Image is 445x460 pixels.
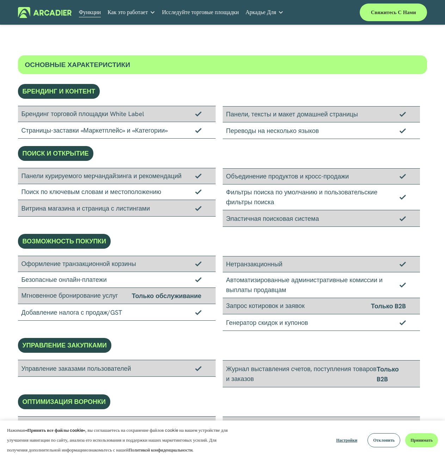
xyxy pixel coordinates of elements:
[21,291,118,299] font: Мгновенное бронирование услуг
[377,365,399,383] font: Только B2B
[226,188,378,206] font: Фильтры поиска по умолчанию и пользовательские фильтры поиска
[246,7,284,18] a: раскрывающийся список папок
[195,173,202,178] img: Галочка
[400,261,406,266] img: Галочка
[107,7,155,18] a: раскрывающийся список папок
[246,8,276,16] font: Аркадье Для
[400,282,406,287] img: Галочка
[226,420,342,429] font: Сообщения пользователей и входящие
[18,7,72,18] img: Аркадье
[25,61,130,68] font: ОСНОВНЫЕ ХАРАКТЕРИСТИКИ
[195,261,202,266] img: Галочка
[23,237,106,245] font: ВОЗМОЖНОСТЬ ПОКУПКИ
[226,214,319,223] font: Эластичная поисковая система
[400,128,406,133] img: Галочка
[195,277,202,282] img: Галочка
[7,427,228,453] font: , вы соглашаетесь на сохранение файлов cookie на вашем устройстве для улучшения навигации по сайт...
[226,172,349,180] font: Объединение продуктов и кросс-продажи
[371,9,416,16] font: Свяжитесь с нами
[21,109,144,118] font: Брендинг торговой площадки White Label
[107,8,148,16] font: Как это работает
[410,437,433,443] font: Принимать
[129,447,193,453] a: Политикой конфиденциальности
[162,7,239,18] a: Исследуйте торговые площадки
[23,87,95,95] font: БРЕНДИНГ И КОНТЕНТ
[400,216,406,221] img: Галочка
[226,364,377,383] font: Журнал выставления счетов, поступления товаров и заказов
[331,433,363,447] button: Настройки
[192,447,193,453] font: .
[79,7,101,18] a: Функции
[21,308,123,316] font: Добавление налога с продаж/GST
[226,126,319,135] font: Переводы на несколько языков
[195,310,202,315] img: Галочка
[195,111,202,116] img: Галочка
[226,110,358,118] font: Панели, тексты и макет домашней страницы
[360,4,427,21] a: Свяжитесь с нами
[367,433,400,447] button: Отклонить
[21,259,136,268] font: Оформление транзакционной корзины
[195,366,202,371] img: Галочка
[373,437,395,443] font: Отклонить
[226,276,383,294] font: Автоматизированные административные комиссии и выплаты продавцам
[371,302,406,310] font: Только B2B
[195,206,202,211] img: Галочка
[132,291,202,300] font: Только обслуживание
[79,8,101,16] font: Функции
[23,397,106,406] font: ОПТИМИЗАЦИЯ ВОРОНКИ
[21,126,168,134] font: Страницы-заставки «Маркетплейс» и «Категории»
[21,187,161,196] font: Поиск по ключевым словам и местоположению
[21,275,107,284] font: Безопасные онлайн-платежи
[23,341,107,349] font: УПРАВЛЕНИЕ ЗАКУПКАМИ
[226,260,283,268] font: Нетранзакционный
[162,8,239,16] font: Исследуйте торговые площадки
[195,189,202,194] img: Галочка
[23,149,89,157] font: ПОИСК И ОТКРЫТИЕ
[405,433,438,447] button: Принимать
[400,111,406,116] img: Галочка
[226,318,308,327] font: Генератор скидок и купонов
[21,171,182,180] font: Панели курируемого мерчандайзинга и рекомендаций
[86,447,129,453] font: ознакомьтесь с нашей
[21,364,131,373] font: Управление заказами пользователей
[400,194,406,199] img: Галочка
[336,437,357,443] font: Настройки
[195,128,202,133] img: Галочка
[400,174,406,178] img: Галочка
[21,204,150,212] font: Витрина магазина и страница с листингами
[226,301,305,310] font: Запрос котировок и заявок
[21,420,83,428] font: Экспортер Mailchimp
[25,427,86,433] font: «Принять все файлы cookie»
[400,320,406,325] img: Галочка
[7,427,25,433] font: Нажимая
